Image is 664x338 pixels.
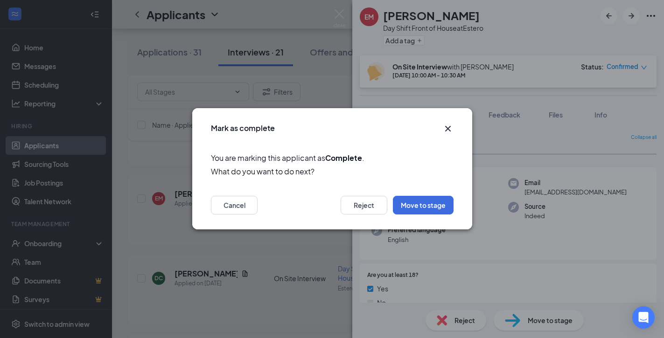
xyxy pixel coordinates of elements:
div: Open Intercom Messenger [632,306,655,329]
span: You are marking this applicant as . [211,152,454,164]
button: Cancel [211,196,258,215]
button: Reject [341,196,387,215]
button: Move to stage [393,196,454,215]
h3: Mark as complete [211,123,275,133]
b: Complete [325,153,362,163]
button: Close [442,123,454,134]
svg: Cross [442,123,454,134]
span: What do you want to do next? [211,166,454,178]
